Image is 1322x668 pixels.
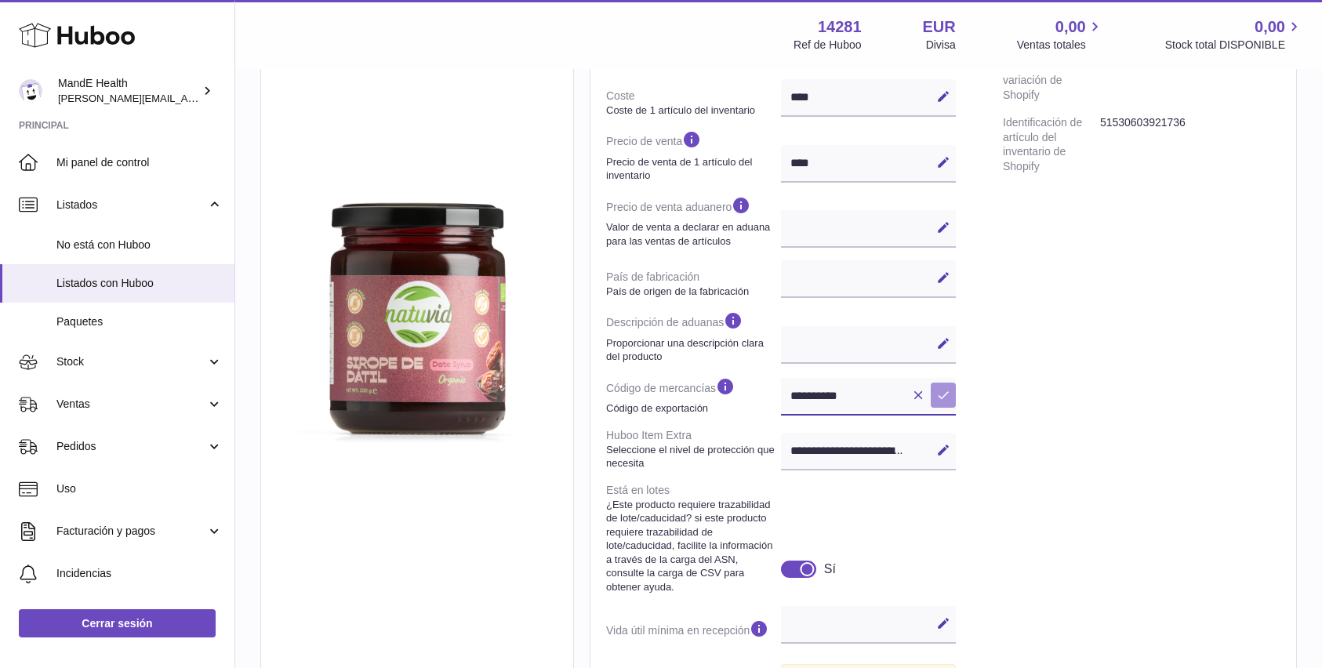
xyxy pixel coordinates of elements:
[56,276,223,291] span: Listados con Huboo
[606,123,781,188] dt: Precio de venta
[19,79,42,103] img: luis.mendieta@mandehealth.com
[19,609,216,637] a: Cerrar sesión
[606,443,777,470] strong: Seleccione el nivel de protección que necesita
[606,370,781,422] dt: Código de mercancías
[58,76,199,106] div: MandE Health
[606,189,781,254] dt: Precio de venta aduanero
[1100,52,1280,109] dd: 49887196021064
[606,82,781,123] dt: Coste
[277,174,557,455] img: Stamps_Natuvid_0006_SIROPEDEDATIL.jpg
[1165,16,1303,53] a: 0,00 Stock total DISPONIBLE
[1055,16,1086,38] span: 0,00
[58,92,398,104] span: [PERSON_NAME][EMAIL_ADDRESS][PERSON_NAME][DOMAIN_NAME]
[1255,16,1285,38] span: 0,00
[794,38,861,53] div: Ref de Huboo
[1003,52,1100,109] dt: Identificación de variación de Shopify
[56,198,206,212] span: Listados
[1017,38,1104,53] span: Ventas totales
[606,477,781,601] dt: Está en lotes
[606,304,781,369] dt: Descripción de aduanas
[824,561,836,578] div: Sí
[923,16,956,38] strong: EUR
[56,566,223,581] span: Incidencias
[606,263,781,304] dt: País de fabricación
[1003,109,1100,181] dt: Identificación de artículo del inventario de Shopify
[1100,109,1280,181] dd: 51530603921736
[56,524,206,539] span: Facturación y pagos
[56,439,206,454] span: Pedidos
[606,498,777,594] strong: ¿Este producto requiere trazabilidad de lote/caducidad? si este producto requiere trazabilidad de...
[56,397,206,412] span: Ventas
[606,103,777,118] strong: Coste de 1 artículo del inventario
[606,220,777,248] strong: Valor de venta a declarar en aduana para las ventas de artículos
[1165,38,1303,53] span: Stock total DISPONIBLE
[606,612,781,650] dt: Vida útil mínima en recepción
[606,155,777,183] strong: Precio de venta de 1 artículo del inventario
[818,16,862,38] strong: 14281
[56,354,206,369] span: Stock
[1017,16,1104,53] a: 0,00 Ventas totales
[56,238,223,252] span: No está con Huboo
[606,401,777,416] strong: Código de exportación
[56,481,223,496] span: Uso
[606,285,777,299] strong: País de origen de la fabricación
[606,336,777,364] strong: Proporcionar una descripción clara del producto
[56,314,223,329] span: Paquetes
[56,155,223,170] span: Mi panel de control
[926,38,956,53] div: Divisa
[606,422,781,477] dt: Huboo Item Extra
